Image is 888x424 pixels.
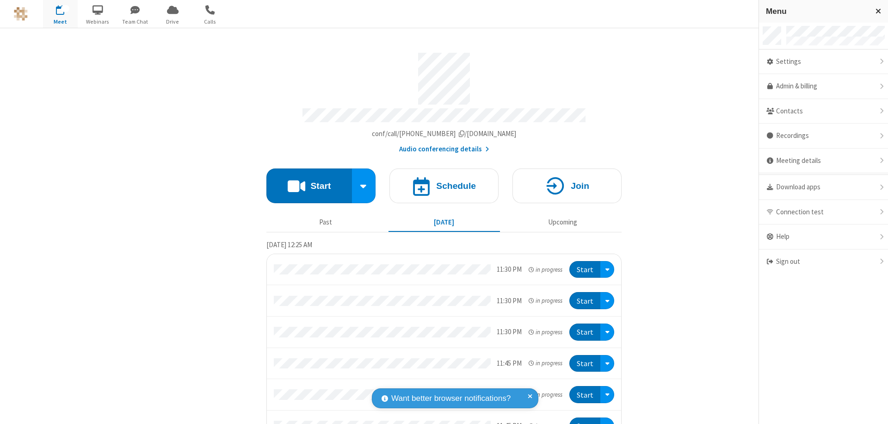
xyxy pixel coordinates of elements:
button: [DATE] [388,213,500,231]
div: Contacts [759,99,888,124]
div: Open menu [600,324,614,341]
button: Schedule [389,168,499,203]
div: Sign out [759,249,888,274]
span: Meet [43,18,78,26]
button: Start [569,261,600,278]
div: Settings [759,50,888,75]
button: Copy my meeting room linkCopy my meeting room link [372,129,517,139]
span: Want better browser notifications? [391,393,511,405]
div: Open menu [600,292,614,309]
button: Start [569,386,600,403]
a: Admin & billing [759,74,888,99]
div: 11:30 PM [497,327,522,337]
em: in progress [529,296,562,305]
button: Start [266,168,352,203]
button: Audio conferencing details [399,144,489,155]
div: Open menu [600,261,614,278]
button: Join [512,168,622,203]
div: 11:30 PM [497,296,522,306]
div: 11:30 PM [497,264,522,275]
div: 11:45 PM [497,358,522,369]
div: Download apps [759,175,888,200]
span: Copy my meeting room link [372,129,517,138]
div: Meeting details [759,149,888,174]
span: [DATE] 12:25 AM [266,240,312,249]
h4: Join [571,181,589,190]
em: in progress [529,359,562,368]
em: in progress [529,265,562,274]
span: Calls [193,18,228,26]
div: Open menu [600,386,614,403]
div: Open menu [600,355,614,372]
h3: Menu [766,7,867,16]
em: in progress [529,328,562,337]
button: Past [270,213,382,231]
button: Start [569,324,600,341]
span: Team Chat [118,18,153,26]
div: Connection test [759,200,888,225]
img: QA Selenium DO NOT DELETE OR CHANGE [14,7,28,21]
div: Help [759,224,888,249]
div: 29 [61,5,69,12]
section: Account details [266,46,622,155]
button: Upcoming [507,213,618,231]
span: Webinars [80,18,115,26]
div: Start conference options [352,168,376,203]
span: Drive [155,18,190,26]
h4: Start [310,181,331,190]
div: Recordings [759,124,888,149]
em: in progress [529,390,562,399]
button: Start [569,355,600,372]
button: Start [569,292,600,309]
h4: Schedule [436,181,476,190]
